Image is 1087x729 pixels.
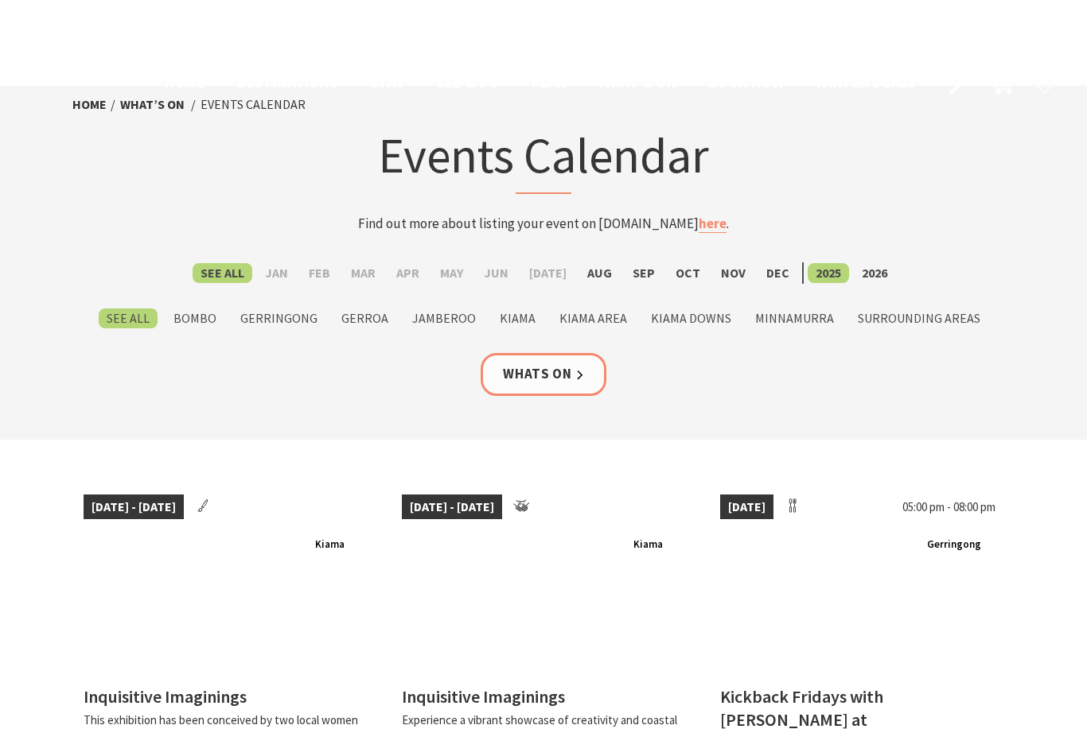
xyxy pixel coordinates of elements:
[166,308,224,328] label: Bombo
[758,263,797,283] label: Dec
[193,263,252,283] label: See All
[699,215,727,233] a: here
[521,263,575,283] label: [DATE]
[747,308,842,328] label: Minnamurra
[257,263,296,283] label: Jan
[708,72,784,91] span: Book now
[894,494,1003,520] span: 05:00 pm - 08:00 pm
[402,494,502,520] span: [DATE] - [DATE]
[333,308,396,328] label: Gerroa
[388,263,427,283] label: Apr
[625,263,663,283] label: Sep
[343,263,384,283] label: Mar
[232,308,325,328] label: Gerringong
[481,353,606,395] a: Whats On
[437,72,500,91] span: See & Do
[854,263,895,283] label: 2026
[668,263,708,283] label: Oct
[921,535,988,555] span: Gerringong
[816,72,915,91] span: Winter Deals
[370,72,405,91] span: Stay
[720,494,773,520] span: [DATE]
[301,263,338,283] label: Feb
[579,263,620,283] label: Aug
[713,263,754,283] label: Nov
[236,72,338,91] span: Destinations
[149,70,931,96] nav: Main Menu
[808,263,849,283] label: 2025
[165,72,205,91] span: Home
[402,685,565,708] h4: Inquisitive Imaginings
[99,308,158,328] label: See All
[551,308,635,328] label: Kiama Area
[84,494,184,520] span: [DATE] - [DATE]
[492,308,543,328] label: Kiama
[627,535,669,555] span: Kiama
[532,72,567,91] span: Plan
[404,308,484,328] label: Jamberoo
[476,263,516,283] label: Jun
[309,535,351,555] span: Kiama
[850,308,988,328] label: Surrounding Areas
[232,213,855,235] p: Find out more about listing your event on [DOMAIN_NAME] .
[432,263,471,283] label: May
[598,72,676,91] span: What’s On
[643,308,739,328] label: Kiama Downs
[84,685,247,708] h4: Inquisitive Imaginings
